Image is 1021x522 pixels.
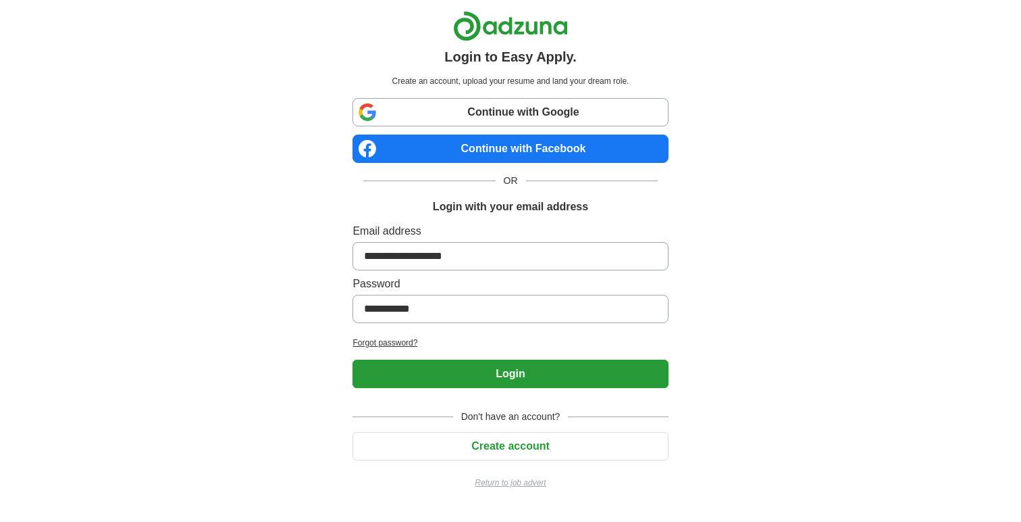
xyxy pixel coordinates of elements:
[433,199,588,215] h1: Login with your email address
[355,75,665,87] p: Create an account, upload your resume and land your dream role.
[352,223,668,239] label: Email address
[352,360,668,388] button: Login
[352,276,668,292] label: Password
[352,440,668,452] a: Create account
[496,174,526,188] span: OR
[453,410,569,424] span: Don't have an account?
[352,98,668,126] a: Continue with Google
[352,432,668,460] button: Create account
[352,477,668,489] a: Return to job advert
[352,135,668,163] a: Continue with Facebook
[453,11,568,41] img: Adzuna logo
[444,47,577,67] h1: Login to Easy Apply.
[352,337,668,349] a: Forgot password?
